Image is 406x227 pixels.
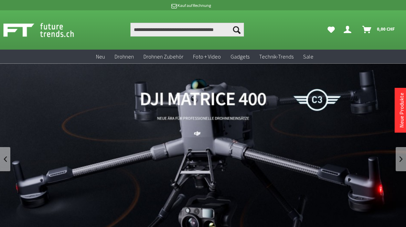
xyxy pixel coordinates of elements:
[324,23,338,37] a: Meine Favoriten
[341,23,357,37] a: Dein Konto
[110,50,139,64] a: Drohnen
[303,53,313,60] span: Sale
[143,53,183,60] span: Drohnen Zubehör
[188,50,226,64] a: Foto + Video
[139,50,188,64] a: Drohnen Zubehör
[377,23,395,34] span: 0,00 CHF
[226,50,254,64] a: Gadgets
[96,53,105,60] span: Neu
[91,50,110,64] a: Neu
[259,53,293,60] span: Technik-Trends
[3,21,89,39] img: Shop Futuretrends - zur Startseite wechseln
[229,23,244,37] button: Suchen
[115,53,134,60] span: Drohnen
[254,50,298,64] a: Technik-Trends
[193,53,221,60] span: Foto + Video
[231,53,249,60] span: Gadgets
[360,23,398,37] a: Warenkorb
[130,23,244,37] input: Produkt, Marke, Kategorie, EAN, Artikelnummer…
[298,50,318,64] a: Sale
[398,93,405,128] a: Neue Produkte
